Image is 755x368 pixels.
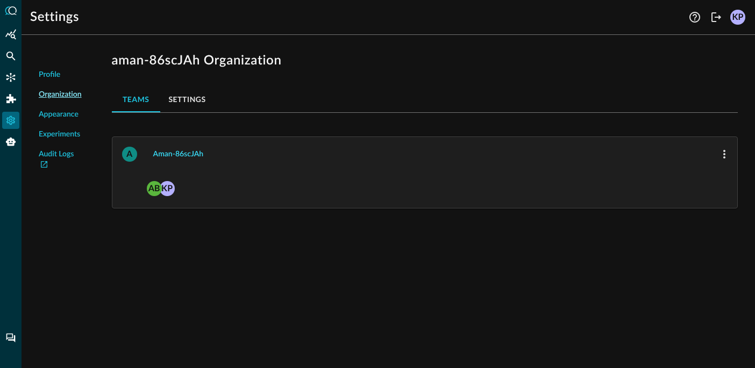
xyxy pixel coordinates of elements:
div: Connectors [2,69,19,86]
span: Kyle Putnam [160,180,175,195]
div: Addons [3,90,20,107]
button: Logout [708,9,725,26]
button: Help [686,9,703,26]
button: aman-86scJAh [147,146,210,163]
div: Summary Insights [2,26,19,43]
div: aman-86scJAh [153,148,204,161]
div: A [122,147,137,162]
div: KP [730,10,745,25]
span: Experiments [39,129,80,140]
h1: Settings [30,9,79,26]
button: Teams [112,86,160,112]
div: Settings [2,112,19,129]
div: AB [147,181,162,196]
span: Organization [39,89,82,100]
button: Settings [160,86,215,112]
a: Audit Logs [39,149,82,171]
div: Chat [2,329,19,347]
div: Federated Search [2,47,19,64]
h1: aman-86scJAh Organization [112,52,738,69]
span: Profile [39,69,60,81]
span: Appearance [39,109,79,120]
span: Aman Bhardwaj [147,180,162,195]
div: KP [160,181,175,196]
div: Query Agent [2,133,19,150]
